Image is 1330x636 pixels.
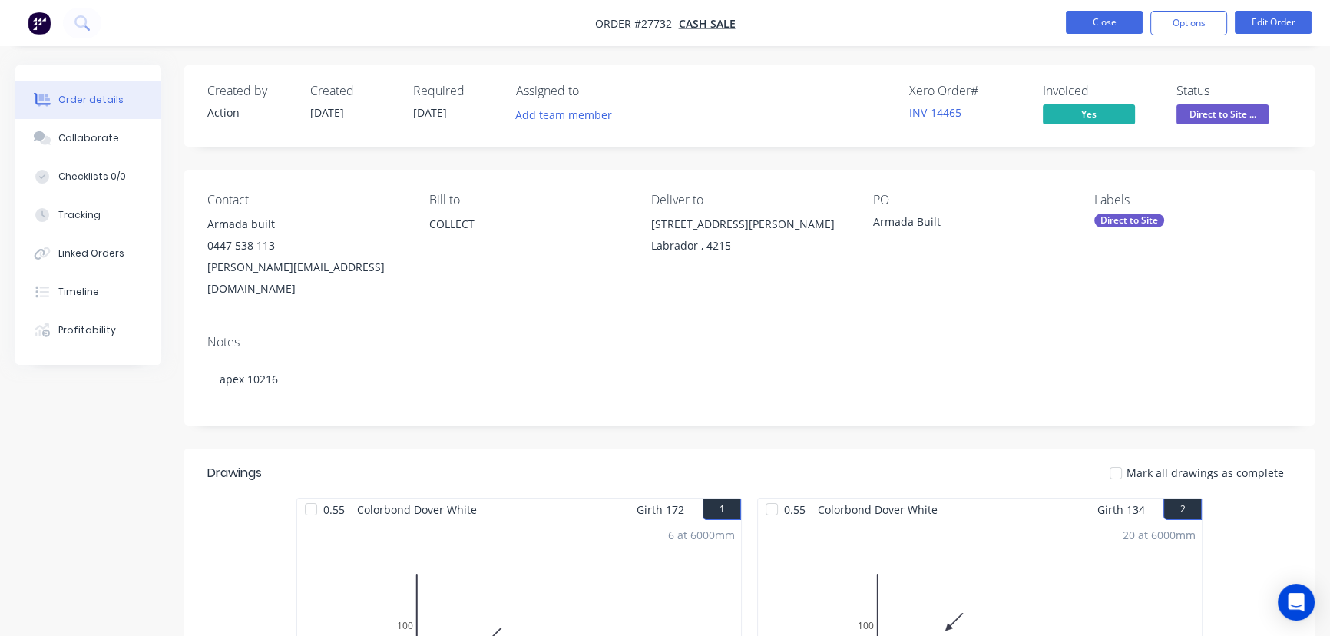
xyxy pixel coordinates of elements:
[15,234,161,273] button: Linked Orders
[15,273,161,311] button: Timeline
[1066,11,1143,34] button: Close
[1163,499,1202,520] button: 2
[778,499,812,521] span: 0.55
[637,499,684,521] span: Girth 172
[58,170,126,184] div: Checklists 0/0
[15,311,161,349] button: Profitability
[15,81,161,119] button: Order details
[1176,104,1269,128] button: Direct to Site ...
[651,235,849,257] div: Labrador , 4215
[15,196,161,234] button: Tracking
[651,214,849,263] div: [STREET_ADDRESS][PERSON_NAME]Labrador , 4215
[207,464,262,482] div: Drawings
[703,499,741,520] button: 1
[1278,584,1315,621] div: Open Intercom Messenger
[351,499,483,521] span: Colorbond Dover White
[1176,104,1269,124] span: Direct to Site ...
[58,93,124,107] div: Order details
[207,104,292,121] div: Action
[15,119,161,157] button: Collaborate
[58,285,99,299] div: Timeline
[58,247,124,260] div: Linked Orders
[812,499,944,521] span: Colorbond Dover White
[28,12,51,35] img: Factory
[207,193,405,207] div: Contact
[317,499,351,521] span: 0.55
[207,235,405,257] div: 0447 538 113
[58,208,101,222] div: Tracking
[429,214,627,263] div: COLLECT
[1150,11,1227,35] button: Options
[413,105,447,120] span: [DATE]
[58,131,119,145] div: Collaborate
[429,214,627,235] div: COLLECT
[508,104,620,125] button: Add team member
[310,105,344,120] span: [DATE]
[15,157,161,196] button: Checklists 0/0
[651,214,849,235] div: [STREET_ADDRESS][PERSON_NAME]
[872,214,1064,235] div: Armada Built
[429,193,627,207] div: Bill to
[1043,104,1135,124] span: Yes
[679,16,736,31] a: CASH SALE
[1235,11,1312,34] button: Edit Order
[413,84,498,98] div: Required
[58,323,116,337] div: Profitability
[595,16,679,31] span: Order #27732 -
[1123,527,1196,543] div: 20 at 6000mm
[207,335,1292,349] div: Notes
[516,104,620,125] button: Add team member
[651,193,849,207] div: Deliver to
[207,257,405,300] div: [PERSON_NAME][EMAIL_ADDRESS][DOMAIN_NAME]
[668,527,735,543] div: 6 at 6000mm
[1127,465,1284,481] span: Mark all drawings as complete
[872,193,1070,207] div: PO
[1097,499,1145,521] span: Girth 134
[207,214,405,300] div: Armada built0447 538 113[PERSON_NAME][EMAIL_ADDRESS][DOMAIN_NAME]
[516,84,670,98] div: Assigned to
[1176,84,1292,98] div: Status
[207,356,1292,402] div: apex 10216
[1094,193,1292,207] div: Labels
[909,105,961,120] a: INV-14465
[207,214,405,235] div: Armada built
[310,84,395,98] div: Created
[1043,84,1158,98] div: Invoiced
[207,84,292,98] div: Created by
[1094,214,1164,227] div: Direct to Site
[909,84,1024,98] div: Xero Order #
